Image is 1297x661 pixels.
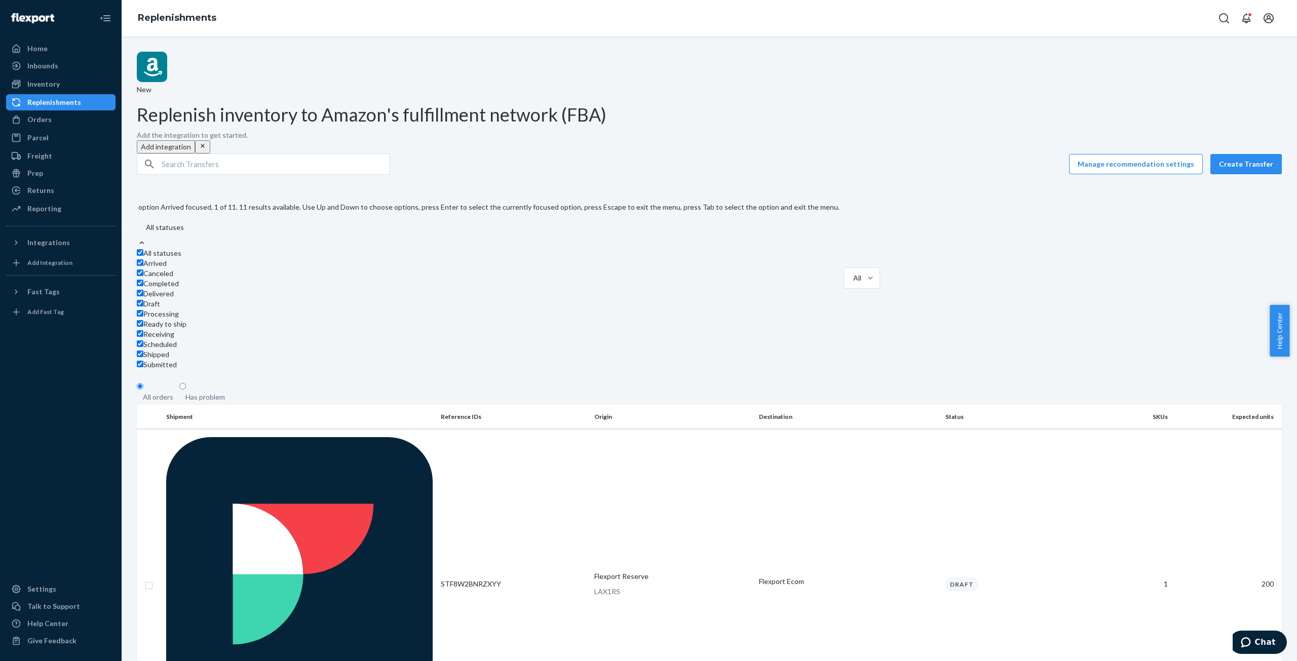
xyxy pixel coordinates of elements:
[590,405,755,429] th: Origin
[853,273,866,283] div: All Destinations
[1214,8,1234,28] button: Open Search Box
[27,79,60,89] div: Inventory
[6,130,116,146] a: Parcel
[1258,8,1279,28] button: Open account menu
[6,58,116,74] a: Inbounds
[759,576,937,587] p: Flexport Ecom
[27,185,54,196] div: Returns
[27,601,80,611] div: Talk to Support
[179,383,186,390] input: Has problem
[1233,631,1287,656] iframe: Opens a widget where you can chat to one of our agents
[6,165,116,181] a: Prep
[143,279,179,288] span: Completed
[137,85,1282,95] div: New
[6,598,116,614] button: Talk to Support
[137,105,1282,125] h1: Replenish inventory to Amazon's fulfillment network (FBA)
[143,330,174,338] span: Receiving
[143,299,160,308] span: Draft
[1095,405,1172,429] th: SKUs
[27,168,43,178] div: Prep
[195,140,210,153] button: close
[6,304,116,320] a: Add Fast Tag
[27,307,64,316] div: Add Fast Tag
[6,255,116,271] a: Add Integration
[143,350,169,359] span: Shipped
[137,330,143,337] input: Receiving
[6,41,116,57] a: Home
[27,114,52,125] div: Orders
[6,94,116,110] a: Replenishments
[27,44,48,54] div: Home
[143,340,177,348] span: Scheduled
[27,61,58,71] div: Inbounds
[137,130,1282,140] p: Add the integration to get started.
[143,392,173,402] div: All orders
[143,259,167,267] span: Arrived
[27,287,60,297] div: Fast Tags
[941,405,1095,429] th: Status
[1270,305,1289,357] button: Help Center
[945,577,978,591] div: Draft
[143,289,174,298] span: Delivered
[27,258,72,267] div: Add Integration
[145,222,146,232] input: option Arrived focused, 1 of 11. 11 results available. Use Up and Down to choose options, press E...
[852,273,853,283] input: All Destinations
[137,140,195,153] button: Add integration
[6,111,116,128] a: Orders
[185,392,225,402] div: Has problem
[27,238,70,248] div: Integrations
[138,12,216,23] a: Replenishments
[1172,405,1282,429] th: Expected units
[27,97,81,107] div: Replenishments
[137,249,143,256] input: All statuses
[143,320,186,328] span: Ready to ship
[11,13,54,23] img: Flexport logo
[6,148,116,164] a: Freight
[137,320,143,327] input: Ready to ship
[6,284,116,300] button: Fast Tags
[27,151,52,161] div: Freight
[137,259,143,266] input: Arrived
[27,618,68,629] div: Help Center
[594,571,751,581] p: Flexport Reserve
[137,351,143,357] input: Shipped
[95,8,116,28] button: Close Navigation
[162,405,437,429] th: Shipment
[130,4,224,33] ol: breadcrumbs
[6,615,116,632] a: Help Center
[27,133,49,143] div: Parcel
[143,249,181,257] span: All statuses
[143,309,179,318] span: Processing
[6,235,116,251] button: Integrations
[755,405,941,429] th: Destination
[6,76,116,92] a: Inventory
[137,383,143,390] input: All orders
[143,269,173,278] span: Canceled
[1069,154,1203,174] button: Manage recommendation settings
[137,300,143,306] input: Draft
[27,636,77,646] div: Give Feedback
[137,310,143,317] input: Processing
[1210,154,1282,174] button: Create Transfer
[6,581,116,597] a: Settings
[437,405,590,429] th: Reference IDs
[6,182,116,199] a: Returns
[1236,8,1256,28] button: Open notifications
[162,154,390,174] input: Search Transfers
[27,584,56,594] div: Settings
[146,222,184,232] div: All statuses
[137,340,143,347] input: Scheduled
[137,269,143,276] input: Canceled
[137,290,143,296] input: Delivered
[137,280,143,286] input: Completed
[594,587,751,597] p: LAX1RS
[143,360,177,369] span: Submitted
[27,204,61,214] div: Reporting
[6,633,116,649] button: Give Feedback
[137,361,143,367] input: Submitted
[137,202,840,212] p: option Arrived focused, 1 of 11. 11 results available. Use Up and Down to choose options, press E...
